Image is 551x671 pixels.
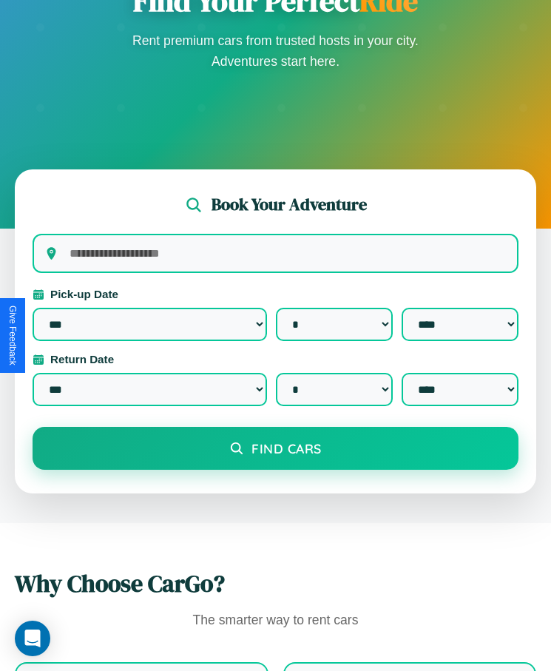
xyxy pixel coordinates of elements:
[15,621,50,656] div: Open Intercom Messenger
[212,193,367,216] h2: Book Your Adventure
[33,288,518,300] label: Pick-up Date
[33,427,518,470] button: Find Cars
[128,30,424,72] p: Rent premium cars from trusted hosts in your city. Adventures start here.
[7,306,18,365] div: Give Feedback
[15,609,536,633] p: The smarter way to rent cars
[15,567,536,600] h2: Why Choose CarGo?
[33,353,518,365] label: Return Date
